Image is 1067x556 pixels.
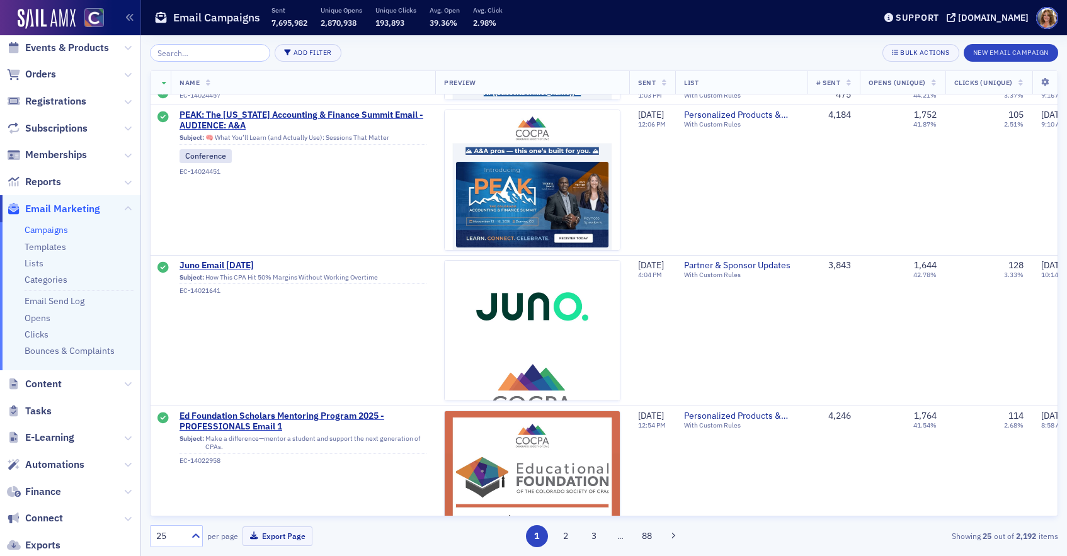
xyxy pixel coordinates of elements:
[816,110,851,121] div: 4,184
[1008,411,1024,422] div: 114
[157,111,169,124] div: Sent
[180,110,426,132] span: PEAK: The [US_STATE] Accounting & Finance Summit Email - AUDIENCE: A&A
[636,525,658,547] button: 88
[913,271,937,279] div: 42.78%
[914,110,937,121] div: 1,752
[156,530,184,543] div: 25
[1008,110,1024,121] div: 105
[444,78,476,87] span: Preview
[25,538,60,552] span: Exports
[913,421,937,429] div: 41.54%
[816,78,840,87] span: # Sent
[25,94,86,108] span: Registrations
[7,458,84,472] a: Automations
[25,258,43,269] a: Lists
[180,287,426,295] div: EC-14021641
[7,485,61,499] a: Finance
[25,175,61,189] span: Reports
[816,89,851,100] div: 475
[914,411,937,422] div: 1,764
[1004,271,1024,279] div: 3.33%
[7,67,56,81] a: Orders
[638,78,656,87] span: Sent
[275,44,341,62] button: Add Filter
[157,262,169,275] div: Sent
[954,78,1013,87] span: Clicks (Unique)
[1041,91,1066,100] time: 9:16 AM
[526,525,548,547] button: 1
[981,530,994,542] strong: 25
[684,271,799,279] div: With Custom Rules
[25,295,84,307] a: Email Send Log
[430,18,457,28] span: 39.36%
[684,421,799,429] div: With Custom Rules
[1004,120,1024,128] div: 2.51%
[7,431,74,445] a: E-Learning
[25,41,109,55] span: Events & Products
[25,511,63,525] span: Connect
[7,202,100,216] a: Email Marketing
[25,122,88,135] span: Subscriptions
[180,273,426,285] div: How This CPA Hit 50% Margins Without Working Overtime
[7,175,61,189] a: Reports
[913,120,937,128] div: 41.87%
[684,411,799,422] span: Personalized Products & Events
[1014,530,1039,542] strong: 2,192
[764,530,1058,542] div: Showing out of items
[684,110,799,121] a: Personalized Products & Events
[180,133,204,142] span: Subject:
[914,260,937,271] div: 1,644
[25,431,74,445] span: E-Learning
[638,91,662,100] time: 1:03 PM
[638,109,664,120] span: [DATE]
[180,411,426,433] span: Ed Foundation Scholars Mentoring Program 2025 - PROFESSIONALS Email 1
[173,10,260,25] h1: Email Campaigns
[684,260,799,271] a: Partner & Sponsor Updates
[84,8,104,28] img: SailAMX
[958,12,1029,23] div: [DOMAIN_NAME]
[638,120,666,128] time: 12:06 PM
[7,122,88,135] a: Subscriptions
[612,530,629,542] span: …
[180,434,204,451] span: Subject:
[1041,120,1066,128] time: 9:10 AM
[684,120,799,128] div: With Custom Rules
[76,8,104,30] a: View Homepage
[180,92,426,100] div: EC-14024457
[7,538,60,552] a: Exports
[473,18,496,28] span: 2.98%
[25,485,61,499] span: Finance
[7,377,62,391] a: Content
[25,224,68,235] a: Campaigns
[1041,421,1066,429] time: 8:58 AM
[7,41,109,55] a: Events & Products
[25,241,66,252] a: Templates
[473,6,503,14] p: Avg. Click
[271,18,307,28] span: 7,695,982
[430,6,460,14] p: Avg. Open
[896,12,939,23] div: Support
[7,511,63,525] a: Connect
[157,412,169,425] div: Sent
[7,148,87,162] a: Memberships
[1036,7,1058,29] span: Profile
[816,411,851,422] div: 4,246
[243,526,312,546] button: Export Page
[25,329,48,340] a: Clicks
[638,421,666,429] time: 12:54 PM
[964,46,1058,57] a: New Email Campaign
[638,410,664,421] span: [DATE]
[18,9,76,29] a: SailAMX
[684,78,699,87] span: List
[947,13,1033,22] button: [DOMAIN_NAME]
[180,133,426,145] div: 🧠 What You’ll Learn (and Actually Use): Sessions That Matter
[180,260,426,271] a: Juno Email [DATE]
[321,18,357,28] span: 2,870,938
[375,18,404,28] span: 193,893
[180,457,426,465] div: EC-14022958
[869,78,925,87] span: Opens (Unique)
[271,6,307,14] p: Sent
